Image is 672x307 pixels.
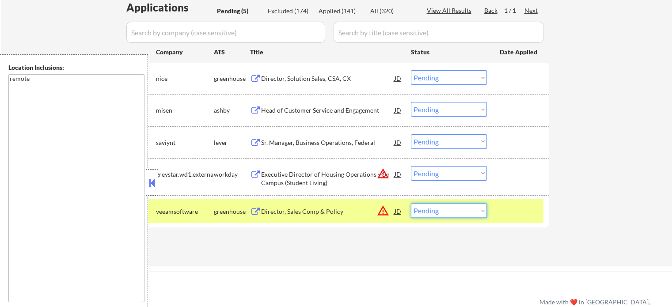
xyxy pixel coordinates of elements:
div: lever [214,138,250,147]
div: nice [156,74,214,83]
div: JD [394,134,402,150]
div: Back [484,6,498,15]
div: veeamsoftware [156,207,214,216]
div: All (320) [370,7,414,15]
div: JD [394,70,402,86]
button: warning_amber [377,167,389,180]
div: Excluded (174) [268,7,312,15]
div: Executive Director of Housing Operations - On Campus (Student Living) [261,170,395,187]
div: Date Applied [500,48,539,57]
div: misen [156,106,214,115]
div: View All Results [427,6,474,15]
div: Title [250,48,402,57]
div: workday [214,170,250,179]
div: Director, Solution Sales, CSA, CX [261,74,395,83]
div: Company [156,48,214,57]
div: 1 / 1 [504,6,524,15]
button: warning_amber [377,205,389,217]
div: Location Inclusions: [8,63,144,72]
div: greystar.wd1.external [156,170,214,187]
div: JD [394,102,402,118]
div: JD [394,203,402,219]
div: greenhouse [214,207,250,216]
input: Search by title (case sensitive) [334,22,543,43]
div: Head of Customer Service and Engagement [261,106,395,115]
div: Pending (5) [217,7,261,15]
div: saviynt [156,138,214,147]
div: Applications [126,2,214,13]
input: Search by company (case sensitive) [126,22,325,43]
div: ATS [214,48,250,57]
div: Next [524,6,539,15]
div: Applied (141) [319,7,363,15]
div: JD [394,166,402,182]
div: Sr. Manager, Business Operations, Federal [261,138,395,147]
div: Status [411,44,487,60]
div: greenhouse [214,74,250,83]
div: ashby [214,106,250,115]
div: Director, Sales Comp & Policy [261,207,395,216]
